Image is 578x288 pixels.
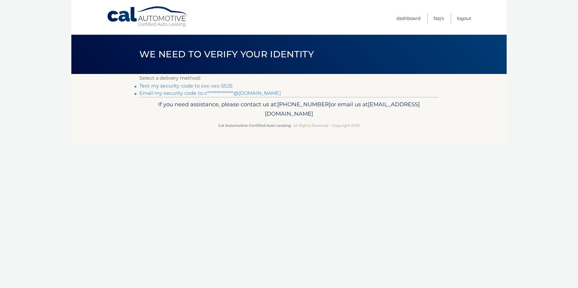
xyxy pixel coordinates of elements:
[139,83,232,89] a: Text my security code to xxx-xxx-5525
[139,74,439,82] p: Select a delivery method:
[457,13,471,23] a: Logout
[433,13,444,23] a: FAQ's
[396,13,421,23] a: Dashboard
[107,6,188,27] a: Cal Automotive
[139,49,314,60] span: We need to verify your identity
[218,123,291,128] strong: Cal Automotive Certified Auto Leasing
[277,101,331,108] span: [PHONE_NUMBER]
[143,122,435,129] p: - All Rights Reserved - Copyright 2025
[143,100,435,119] p: If you need assistance, please contact us at: or email us at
